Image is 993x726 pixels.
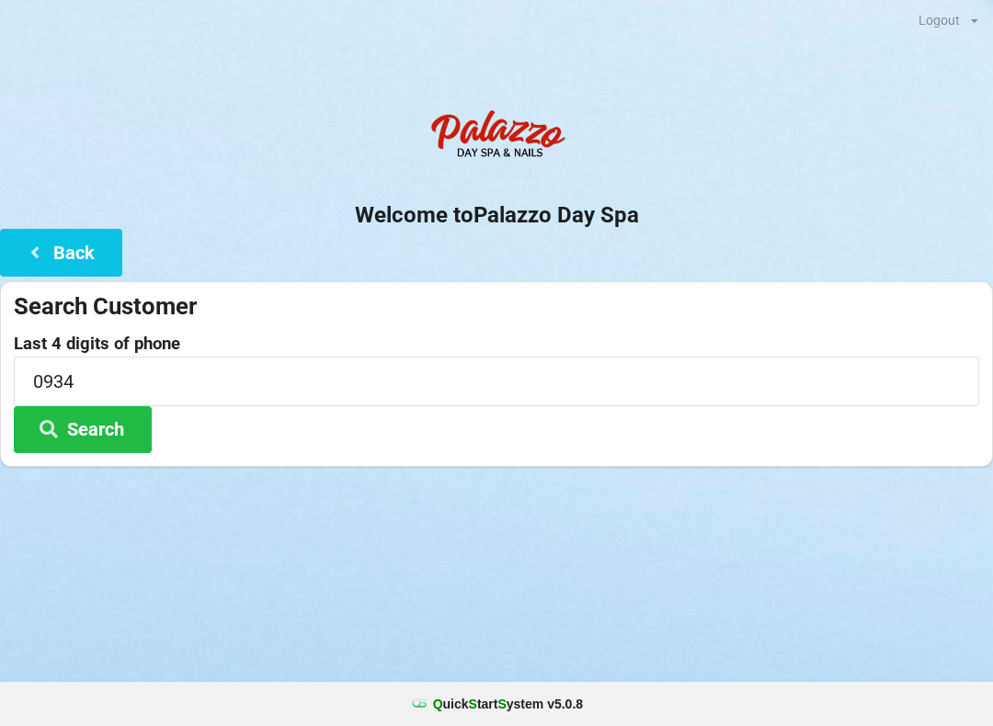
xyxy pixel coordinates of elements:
label: Last 4 digits of phone [14,335,979,353]
div: Search Customer [14,291,979,322]
img: PalazzoDaySpaNails-Logo.png [423,100,570,174]
span: S [497,697,506,711]
div: Logout [919,14,960,27]
b: uick tart ystem v 5.0.8 [433,695,583,713]
span: S [469,697,477,711]
span: Q [433,697,443,711]
button: Search [14,406,152,453]
input: 0000 [14,357,979,405]
img: favicon.ico [410,695,428,713]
